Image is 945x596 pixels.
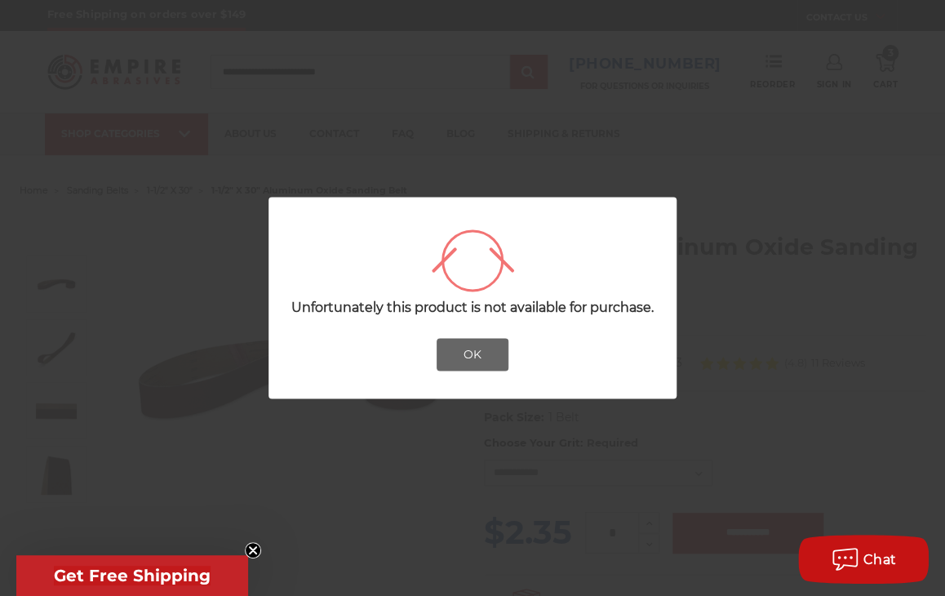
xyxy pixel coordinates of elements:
[16,555,248,596] div: Get Free ShippingClose teaser
[54,566,211,585] span: Get Free Shipping
[798,535,929,584] button: Chat
[291,300,654,316] span: Unfortunately this product is not available for purchase.
[245,542,261,558] button: Close teaser
[863,552,897,567] span: Chat
[437,339,508,371] button: OK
